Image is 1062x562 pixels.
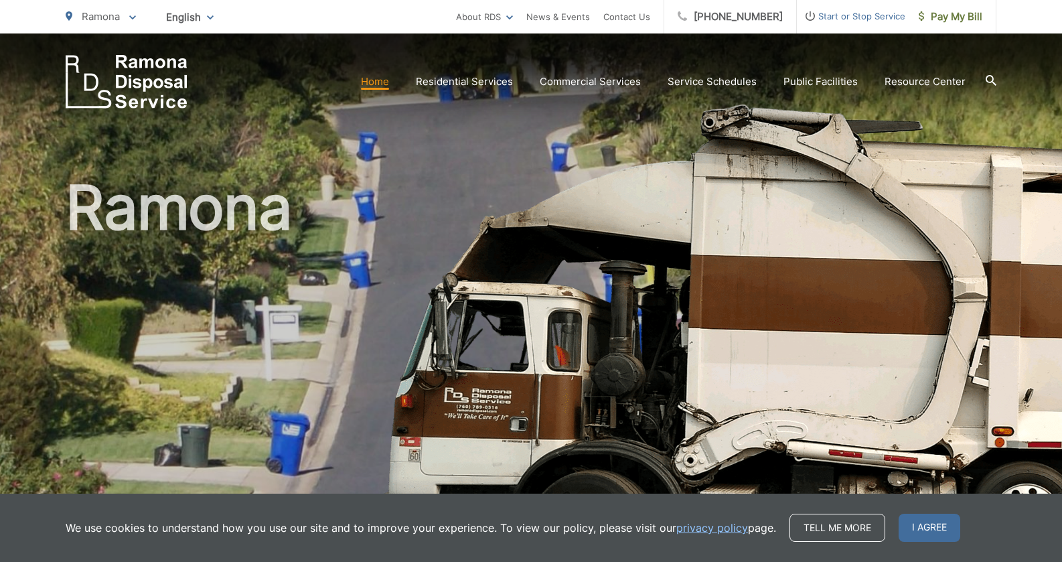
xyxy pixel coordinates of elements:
[676,520,748,536] a: privacy policy
[783,74,858,90] a: Public Facilities
[416,74,513,90] a: Residential Services
[919,9,982,25] span: Pay My Bill
[66,520,776,536] p: We use cookies to understand how you use our site and to improve your experience. To view our pol...
[361,74,389,90] a: Home
[156,5,224,29] span: English
[456,9,513,25] a: About RDS
[526,9,590,25] a: News & Events
[668,74,757,90] a: Service Schedules
[899,514,960,542] span: I agree
[789,514,885,542] a: Tell me more
[603,9,650,25] a: Contact Us
[885,74,966,90] a: Resource Center
[66,55,187,109] a: EDCD logo. Return to the homepage.
[540,74,641,90] a: Commercial Services
[82,10,120,23] span: Ramona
